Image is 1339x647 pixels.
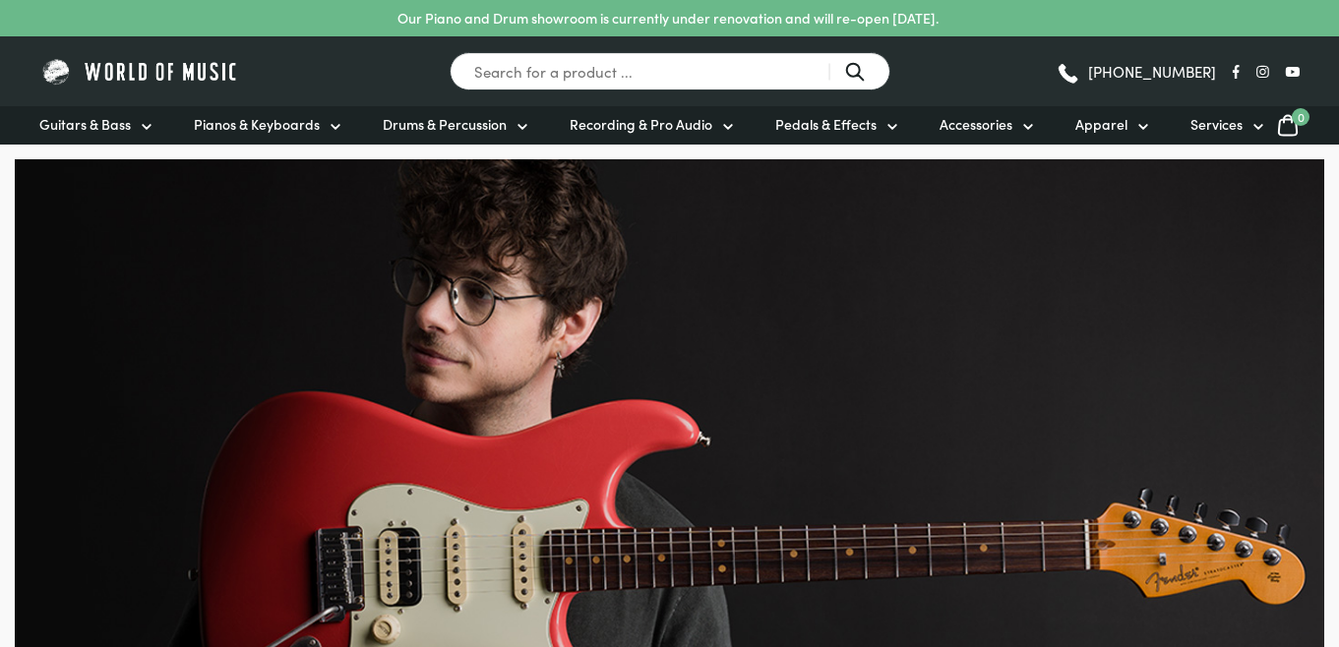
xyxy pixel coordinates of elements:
span: Pianos & Keyboards [194,114,320,135]
input: Search for a product ... [450,52,890,90]
span: Pedals & Effects [775,114,877,135]
span: Guitars & Bass [39,114,131,135]
span: Recording & Pro Audio [570,114,712,135]
span: Apparel [1075,114,1127,135]
span: Accessories [940,114,1012,135]
img: World of Music [39,56,241,87]
span: Drums & Percussion [383,114,507,135]
p: Our Piano and Drum showroom is currently under renovation and will re-open [DATE]. [397,8,939,29]
span: [PHONE_NUMBER] [1088,64,1216,79]
span: 0 [1292,108,1309,126]
a: [PHONE_NUMBER] [1056,57,1216,87]
iframe: Chat with our support team [1054,431,1339,647]
span: Services [1190,114,1243,135]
